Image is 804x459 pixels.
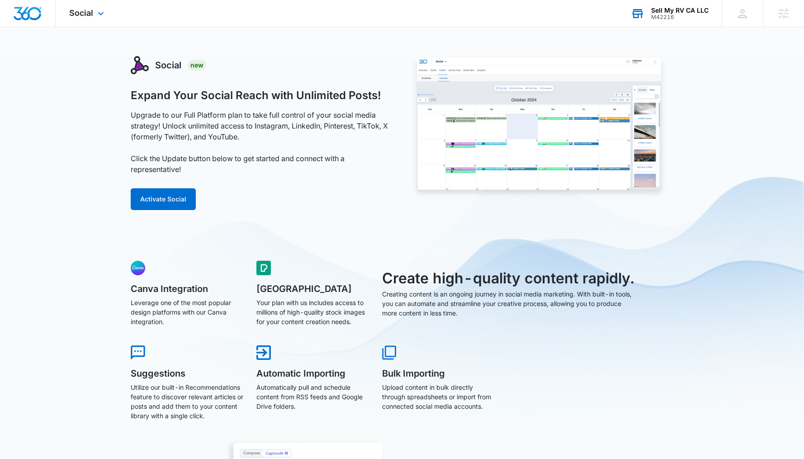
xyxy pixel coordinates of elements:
[256,382,369,411] p: Automatically pull and schedule content from RSS feeds and Google Drive folders.
[256,298,369,326] p: Your plan with us includes access to millions of high-quality stock images for your content creat...
[651,14,709,20] div: account id
[131,188,196,210] button: Activate Social
[382,268,636,289] h3: Create high-quality content rapidly.
[382,289,636,318] p: Creating content is an ongoing journey in social media marketing. With built-in tools, you can au...
[382,382,495,411] p: Upload content in bulk directly through spreadsheets or import from connected social media accounts.
[651,7,709,14] div: account name
[131,369,244,378] h5: Suggestions
[131,298,244,326] p: Leverage one of the most popular design platforms with our Canva integration.
[382,369,495,378] h5: Bulk Importing
[131,284,244,293] h5: Canva Integration
[155,58,181,72] h3: Social
[188,60,206,71] div: New
[256,369,369,378] h5: Automatic Importing
[69,8,93,18] span: Social
[131,110,392,175] p: Upgrade to our Full Platform plan to take full control of your social media strategy! Unlock unli...
[256,284,369,293] h5: [GEOGRAPHIC_DATA]
[131,89,381,102] h1: Expand Your Social Reach with Unlimited Posts!
[131,382,244,421] p: Utilize our built-in Recommendations feature to discover relevant articles or posts and add them ...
